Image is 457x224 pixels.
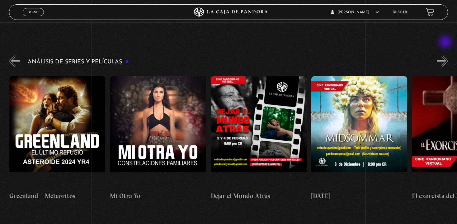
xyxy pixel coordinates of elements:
[393,11,407,14] a: Buscar
[9,56,20,66] button: Previous
[426,8,434,16] a: View your shopping cart
[28,59,129,65] h3: Análisis de series y películas
[9,71,105,206] a: Greenland – Meteoritos
[437,56,448,66] button: Next
[28,10,39,14] span: Menu
[110,71,206,206] a: Mi Otra Yo
[211,191,307,201] h4: Dejar el Mundo Atrás
[9,10,105,20] h4: Papa [PERSON_NAME]
[26,16,41,20] span: Cerrar
[311,71,407,206] a: [DATE]
[9,191,105,201] h4: Greenland – Meteoritos
[311,191,407,201] h4: [DATE]
[110,191,206,201] h4: Mi Otra Yo
[331,11,379,14] span: [PERSON_NAME]
[211,71,307,206] a: Dejar el Mundo Atrás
